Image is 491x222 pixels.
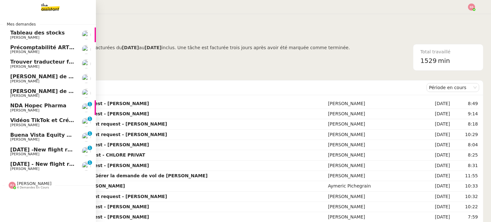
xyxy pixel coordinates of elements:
td: [PERSON_NAME] [327,130,425,140]
td: 10:32 [451,192,479,202]
td: [PERSON_NAME] [327,140,425,150]
img: users%2FAXgjBsdPtrYuxuZvIJjRexEdqnq2%2Favatar%2F1599931753966.jpeg [82,30,91,39]
span: [PERSON_NAME] [17,181,51,186]
span: [DATE] - New flight request - [PERSON_NAME] [10,161,142,167]
strong: 21/11 + 24/11 - New flight request - [PERSON_NAME] [34,121,167,126]
span: Tableau des stocks [10,30,65,36]
span: inclus. Une tâche est facturée trois jours après avoir été marquée comme terminée. [161,45,350,50]
td: 10:22 [451,202,479,212]
td: [DATE] [425,109,451,119]
td: [PERSON_NAME] [327,161,425,171]
b: [DATE] [144,45,161,50]
p: 1 [89,117,91,122]
span: 1529 [420,57,437,65]
span: min [438,56,450,66]
span: [PERSON_NAME] [10,35,39,40]
div: Demandes [32,81,426,94]
span: [PERSON_NAME] [10,152,39,156]
td: [PERSON_NAME] [327,99,425,109]
td: [DATE] [425,150,451,160]
img: svg [9,182,16,189]
td: [DATE] [425,171,451,181]
strong: 26/09 + 28/09 - New flight request - [PERSON_NAME] [34,132,167,137]
img: users%2FXPWOVq8PDVf5nBVhDcXguS2COHE3%2Favatar%2F3f89dc26-16aa-490f-9632-b2fdcfc735a1 [82,103,91,112]
td: 8:18 [451,119,479,129]
img: users%2FW4OQjB9BRtYK2an7yusO0WsYLsD3%2Favatar%2F28027066-518b-424c-8476-65f2e549ac29 [82,89,91,98]
td: [DATE] [425,130,451,140]
td: [DATE] [425,119,451,129]
td: [DATE] [425,161,451,171]
span: [PERSON_NAME] [10,108,39,112]
img: users%2FW4OQjB9BRtYK2an7yusO0WsYLsD3%2Favatar%2F28027066-518b-424c-8476-65f2e549ac29 [82,74,91,83]
span: [PERSON_NAME] [10,137,39,142]
span: [PERSON_NAME] [10,123,39,127]
span: [PERSON_NAME] [10,79,39,83]
td: 9:14 [451,109,479,119]
td: [PERSON_NAME] [327,150,425,160]
td: [DATE] [425,99,451,109]
img: users%2FC9SBsJ0duuaSgpQFj5LgoEX8n0o2%2Favatar%2Fec9d51b8-9413-4189-adfb-7be4d8c96a3c [82,162,91,171]
img: users%2FXPWOVq8PDVf5nBVhDcXguS2COHE3%2Favatar%2F3f89dc26-16aa-490f-9632-b2fdcfc735a1 [82,133,91,142]
p: 1 [89,102,91,108]
td: [DATE] [425,202,451,212]
span: [PERSON_NAME] [10,94,39,98]
nz-badge-sup: 1 [88,102,92,106]
td: [PERSON_NAME] [327,171,425,181]
span: Précomptabilité ARTRADE - septembre 2025 [10,44,137,50]
span: Buena Vista Equity <> Agile Capital Markets [10,132,139,138]
td: [PERSON_NAME] [327,119,425,129]
span: 4 demandes en cours [17,186,49,189]
span: [PERSON_NAME] [10,167,39,171]
p: 1 [89,160,91,166]
nz-badge-sup: 1 [88,146,92,150]
strong: Envoyer un email à [PERSON_NAME] [34,183,125,188]
span: [PERSON_NAME] [10,50,39,54]
span: NDA Hopec Pharma [10,103,66,109]
td: 10:33 [451,181,479,191]
img: users%2FSoHiyPZ6lTh48rkksBJmVXB4Fxh1%2Favatar%2F784cdfc3-6442-45b8-8ed3-42f1cc9271a4 [82,45,91,54]
div: Total travaillé [420,48,476,56]
nz-badge-sup: 1 [88,160,92,165]
span: [DATE] -New flight request - [PERSON_NAME] [10,147,140,153]
img: users%2FCk7ZD5ubFNWivK6gJdIkoi2SB5d2%2Favatar%2F3f84dbb7-4157-4842-a987-fca65a8b7a9a [82,118,91,127]
span: [PERSON_NAME] de Suivi - Weigerding / [PERSON_NAME] [10,73,174,80]
img: users%2FlDmuo7YqqMXJgzDVJbaES5acHwn1%2Favatar%2F2021.08.31%20Photo%20Erwan%20Piano%20-%20Yellow%2... [82,59,91,68]
td: 8:25 [451,150,479,160]
td: [DATE] [425,192,451,202]
span: Vidéos TikTok et Créatives META - septembre 2025 [10,117,157,123]
nz-select-item: Période en cours [429,83,477,92]
td: 8:31 [451,161,479,171]
span: au [139,45,144,50]
td: [PERSON_NAME] [327,192,425,202]
span: [PERSON_NAME] de suivi [PERSON_NAME] [10,88,131,94]
span: [PERSON_NAME] [10,65,39,69]
img: users%2FC9SBsJ0duuaSgpQFj5LgoEX8n0o2%2Favatar%2Fec9d51b8-9413-4189-adfb-7be4d8c96a3c [82,147,91,156]
nz-badge-sup: 1 [88,117,92,121]
img: svg [468,4,475,11]
b: [DATE] [122,45,139,50]
td: 10:29 [451,130,479,140]
td: [PERSON_NAME] [327,109,425,119]
td: Aymeric Pichegrain [327,181,425,191]
td: [DATE] [425,181,451,191]
td: 8:04 [451,140,479,150]
p: 1 [89,146,91,151]
td: [DATE] [425,140,451,150]
span: Mes demandes [3,21,40,27]
nz-badge-sup: 1 [88,131,92,136]
strong: 13/10 + 21/10 + 29/10 - Gérer la demande de vol de [PERSON_NAME] [34,173,207,178]
strong: 28/11 + 30/11 - New flight request - [PERSON_NAME] [34,194,167,199]
p: 1 [89,131,91,137]
td: 11:55 [451,171,479,181]
td: [PERSON_NAME] [327,202,425,212]
span: Trouver traducteur français-[GEOGRAPHIC_DATA] [10,59,152,65]
td: 8:49 [451,99,479,109]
